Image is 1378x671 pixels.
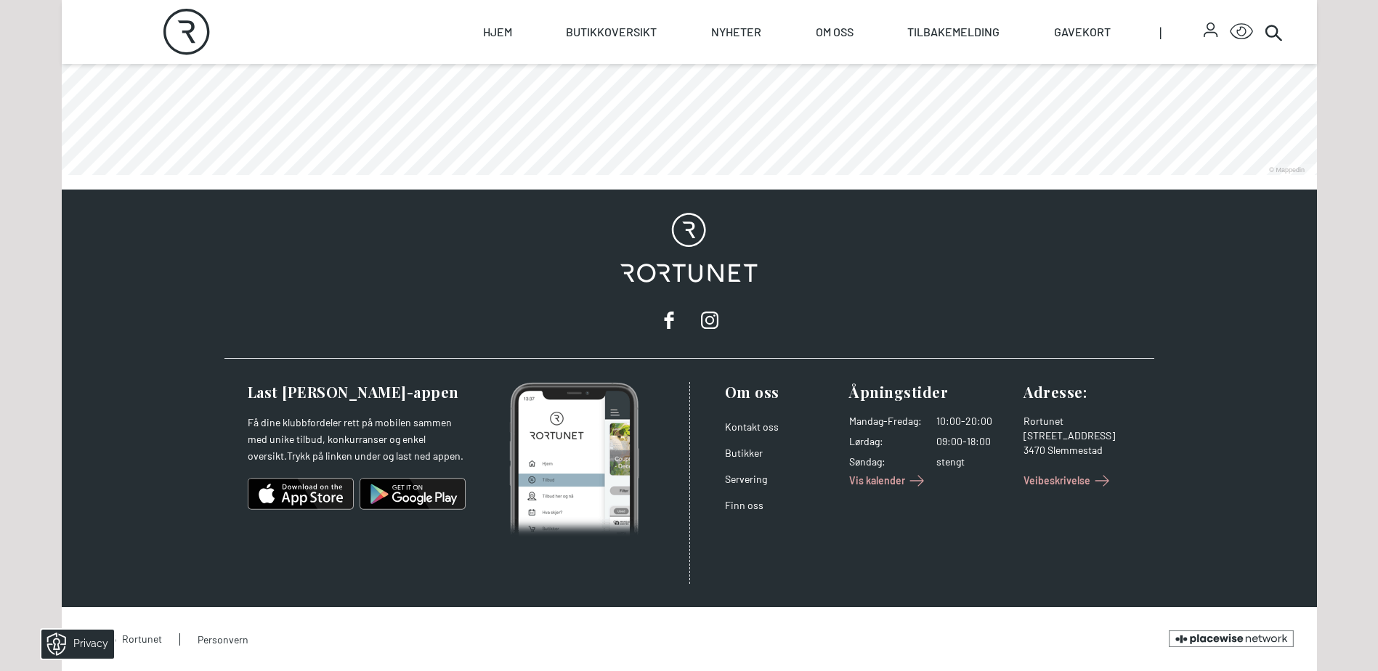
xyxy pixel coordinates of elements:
div: [STREET_ADDRESS] [1024,428,1137,443]
dt: Mandag - Fredag : [849,414,922,428]
p: Få dine klubbfordeler rett på mobilen sammen med unike tilbud, konkurranser og enkel oversikt.Try... [248,414,466,465]
span: Veibeskrivelse [1024,473,1090,488]
h3: Adresse : [1024,382,1137,402]
div: © Mappedin [1207,321,1243,329]
iframe: Manage Preferences [15,625,133,664]
details: Attribution [1204,319,1255,330]
button: Open Accessibility Menu [1230,20,1253,44]
a: Vis kalender [849,469,928,492]
dt: Lørdag : [849,434,922,449]
dd: 09:00-18:00 [936,434,1012,449]
a: Personvern [179,633,248,646]
a: Finn oss [725,499,763,511]
div: Rortunet [1024,414,1137,428]
span: Slemmestad [1047,444,1103,456]
img: android [360,476,466,511]
h3: Om oss [725,382,838,402]
a: Veibeskrivelse [1024,469,1114,492]
a: facebook [654,306,684,335]
span: 3470 [1024,444,1045,456]
span: Vis kalender [849,473,905,488]
a: instagram [695,306,724,335]
img: Photo of mobile app home screen [509,382,639,537]
a: Butikker [725,447,763,459]
h3: Last [PERSON_NAME]-appen [248,382,466,402]
a: Servering [725,473,767,485]
a: Brought to you by the Placewise Network [1169,630,1294,647]
h3: Åpningstider [849,382,1012,402]
dd: 10:00-20:00 [936,414,1012,428]
a: Kontakt oss [725,420,779,433]
dd: stengt [936,455,1012,469]
img: ios [248,476,354,511]
dt: Søndag : [849,455,922,469]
